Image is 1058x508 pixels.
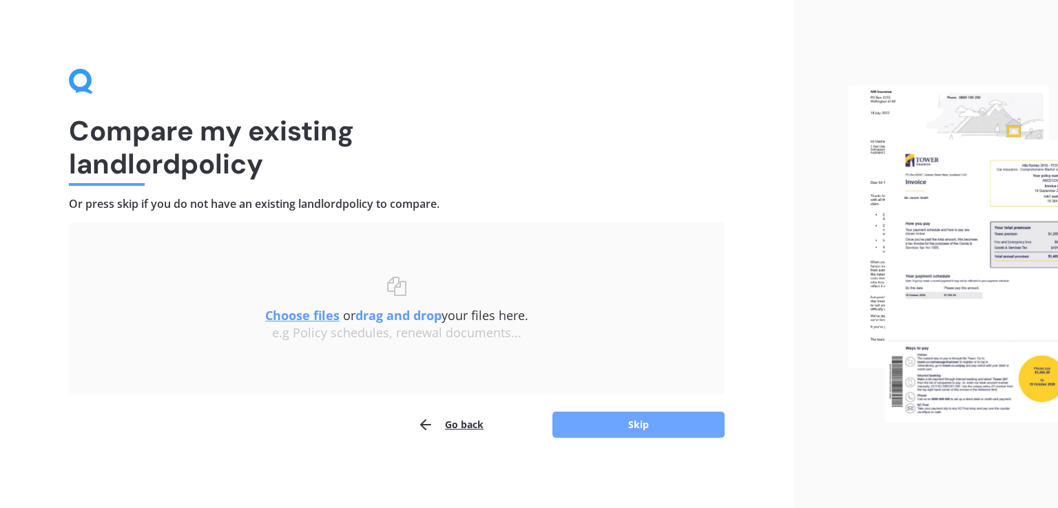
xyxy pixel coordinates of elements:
h4: Or press skip if you do not have an existing landlord policy to compare. [69,197,725,211]
button: Go back [417,411,484,438]
h1: Compare my existing landlord policy [69,114,725,180]
b: drag and drop [355,307,442,324]
div: e.g Policy schedules, renewal documents... [96,326,697,341]
span: or your files here. [265,307,528,324]
button: Skip [552,412,725,438]
img: files.webp [849,85,1058,423]
u: Choose files [265,307,340,324]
